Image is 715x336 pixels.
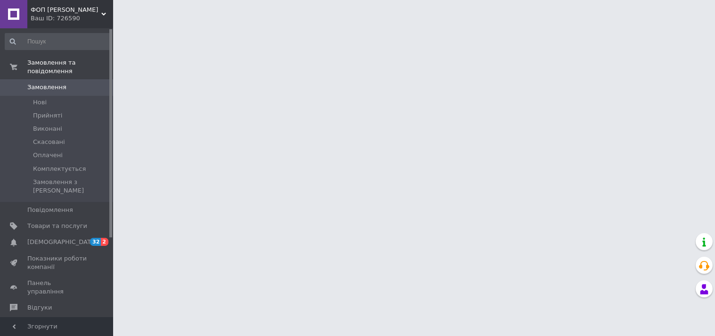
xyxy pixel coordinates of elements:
[27,59,113,76] span: Замовлення та повідомлення
[90,238,101,246] span: 32
[27,206,73,214] span: Повідомлення
[33,125,62,133] span: Виконані
[27,254,87,271] span: Показники роботи компанії
[5,33,111,50] input: Пошук
[31,6,101,14] span: ФОП Бараненко О.В.
[33,151,63,160] span: Оплачені
[27,279,87,296] span: Панель управління
[33,98,47,107] span: Нові
[27,303,52,312] span: Відгуки
[27,222,87,230] span: Товари та послуги
[101,238,108,246] span: 2
[31,14,113,23] div: Ваш ID: 726590
[33,165,86,173] span: Комплектується
[33,111,62,120] span: Прийняті
[27,238,97,246] span: [DEMOGRAPHIC_DATA]
[27,83,66,92] span: Замовлення
[33,138,65,146] span: Скасовані
[33,178,110,195] span: Замовлення з [PERSON_NAME]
